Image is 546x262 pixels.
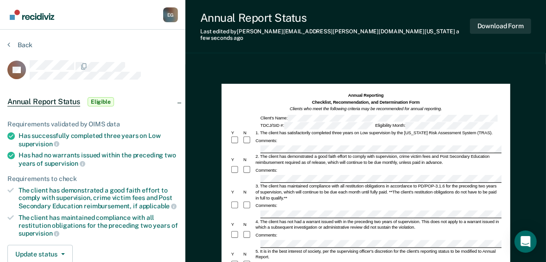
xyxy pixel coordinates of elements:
[163,7,178,22] div: E G
[230,189,242,195] div: Y
[19,187,178,210] div: The client has demonstrated a good faith effort to comply with supervision, crime victim fees and...
[10,10,54,20] img: Recidiviz
[230,130,242,136] div: Y
[230,251,242,257] div: Y
[254,232,278,238] div: Comments:
[312,100,420,104] strong: Checklist, Recommendation, and Determination Form
[7,120,178,128] div: Requirements validated by OIMS data
[230,156,242,162] div: Y
[19,230,59,237] span: supervision
[230,221,242,227] div: Y
[19,140,59,148] span: supervision
[7,175,178,183] div: Requirements to check
[470,19,531,34] button: Download Form
[139,202,177,210] span: applicable
[19,214,178,237] div: The client has maintained compliance with all restitution obligations for the preceding two years of
[374,122,495,129] div: Eligibility Month:
[254,137,278,143] div: Comments:
[254,167,278,173] div: Comments:
[88,97,114,106] span: Eligible
[254,130,502,136] div: 1. The client has satisfactorily completed three years on Low supervision by the [US_STATE] Risk ...
[200,11,470,25] div: Annual Report Status
[19,151,178,167] div: Has had no warrants issued within the preceding two years of
[348,93,383,98] strong: Annual Reporting
[254,203,278,209] div: Comments:
[242,156,254,162] div: N
[254,183,502,200] div: 3. The client has maintained compliance with all restitution obligations in accordance to PD/POP-...
[514,231,537,253] div: Open Intercom Messenger
[242,251,254,257] div: N
[254,218,502,230] div: 4. The client has not had a warrant issued with in the preceding two years of supervision. This d...
[290,106,442,111] em: Clients who meet the following criteria may be recommended for annual reporting.
[200,28,470,42] div: Last edited by [PERSON_NAME][EMAIL_ADDRESS][PERSON_NAME][DOMAIN_NAME][US_STATE]
[242,221,254,227] div: N
[44,160,85,167] span: supervision
[260,122,375,129] div: TDCJ/SID #:
[19,132,178,148] div: Has successfully completed three years on Low
[7,41,32,49] button: Back
[200,28,459,41] span: a few seconds ago
[242,189,254,195] div: N
[7,97,80,106] span: Annual Report Status
[260,114,499,121] div: Client's Name:
[163,7,178,22] button: Profile dropdown button
[254,248,502,260] div: 5. It is in the best interest of society, per the supervising officer's discretion for the client...
[242,130,254,136] div: N
[254,153,502,165] div: 2. The client has demonstrated a good faith effort to comply with supervision, crime victim fees ...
